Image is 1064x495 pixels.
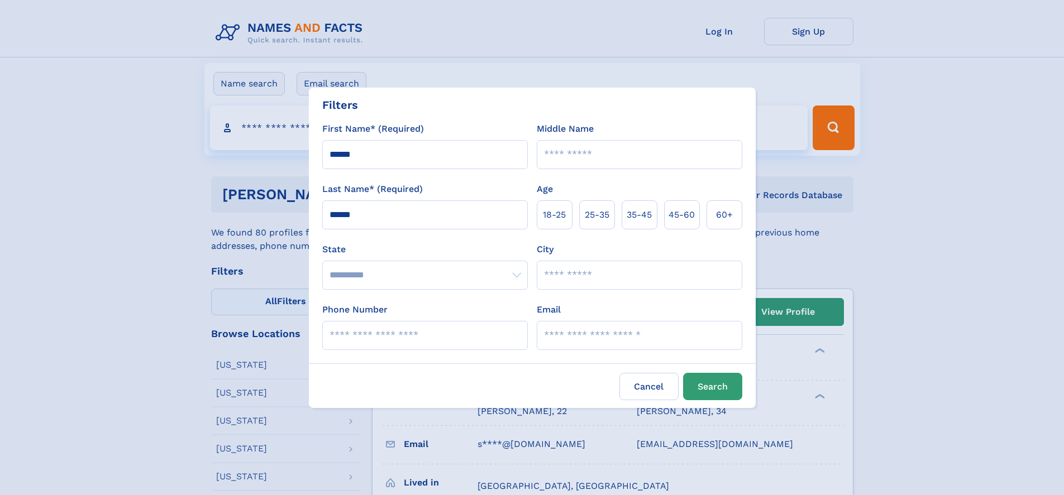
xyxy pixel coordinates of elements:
[716,208,733,222] span: 60+
[683,373,742,400] button: Search
[627,208,652,222] span: 35‑45
[669,208,695,222] span: 45‑60
[322,122,424,136] label: First Name* (Required)
[322,97,358,113] div: Filters
[543,208,566,222] span: 18‑25
[322,182,423,196] label: Last Name* (Required)
[537,303,561,316] label: Email
[619,373,679,400] label: Cancel
[322,303,388,316] label: Phone Number
[537,243,554,256] label: City
[585,208,609,222] span: 25‑35
[537,122,594,136] label: Middle Name
[322,243,528,256] label: State
[537,182,553,196] label: Age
